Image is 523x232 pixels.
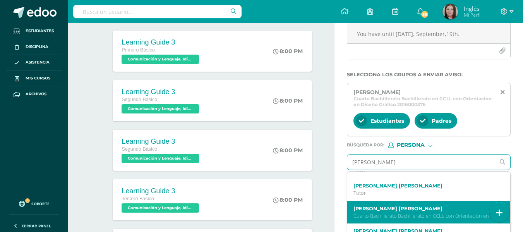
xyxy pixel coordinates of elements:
[353,96,496,107] span: Cuarto Bachillerato Bachillerato en CCLL con Orientación en Diseño Gráfico 2016000376
[26,59,50,65] span: Asistencia
[347,72,511,77] label: Selecciona los grupos a enviar aviso :
[122,154,199,163] span: Comunicación y Lenguaje, Idioma Extranjero Inglés 'C'
[388,143,446,148] div: [object Object]
[6,39,62,55] a: Disciplina
[347,143,384,147] span: Búsqueda por :
[273,97,303,104] div: 8:00 PM
[432,117,451,124] span: Padres
[442,4,458,19] img: e03ec1ec303510e8e6f60bf4728ca3bf.png
[122,137,201,146] div: Learning Guide 3
[9,193,59,212] a: Soporte
[347,155,495,170] input: Ej. Mario Galindo
[26,75,50,81] span: Mis cursos
[31,201,50,206] span: Soporte
[122,97,157,102] span: Segundo Básico
[464,12,482,18] span: Mi Perfil
[122,187,201,195] div: Learning Guide 3
[420,10,429,19] span: 55
[122,38,201,46] div: Learning Guide 3
[370,117,404,124] span: Estudiantes
[464,5,482,12] span: Inglés
[6,86,62,102] a: Archivos
[26,28,54,34] span: Estudiantes
[347,5,510,43] textarea: Print and make the worksheet of Grammar: the passive, I was checking my control of the activities...
[122,196,154,201] span: Tercero Básico
[26,91,46,97] span: Archivos
[273,147,303,154] div: 8:00 PM
[122,104,199,113] span: Comunicación y Lenguaje, Idioma Extranjero Inglés 'B'
[6,55,62,71] a: Asistencia
[273,48,303,55] div: 8:00 PM
[122,203,199,213] span: Comunicación y Lenguaje, Idioma Extranjero Inglés 'A'
[353,89,401,96] span: [PERSON_NAME]
[353,206,498,211] label: [PERSON_NAME] [PERSON_NAME]
[26,44,48,50] span: Disciplina
[22,223,51,229] span: Cerrar panel
[6,70,62,86] a: Mis cursos
[353,190,498,196] p: Tutor
[6,23,62,39] a: Estudiantes
[73,5,242,18] input: Busca un usuario...
[273,196,303,203] div: 8:00 PM
[122,55,199,64] span: Comunicación y Lenguaje, Idioma Extranjero Inglés 'E'
[122,88,201,96] div: Learning Guide 3
[122,146,157,152] span: Segundo Básico
[353,183,498,189] label: [PERSON_NAME] [PERSON_NAME]
[122,47,154,53] span: Primero Básico
[397,143,425,147] span: Persona
[353,213,498,219] p: Cuarto Bachillerato Bachillerato en CCLL con Orientación en Diseño Gráfico 2015000196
